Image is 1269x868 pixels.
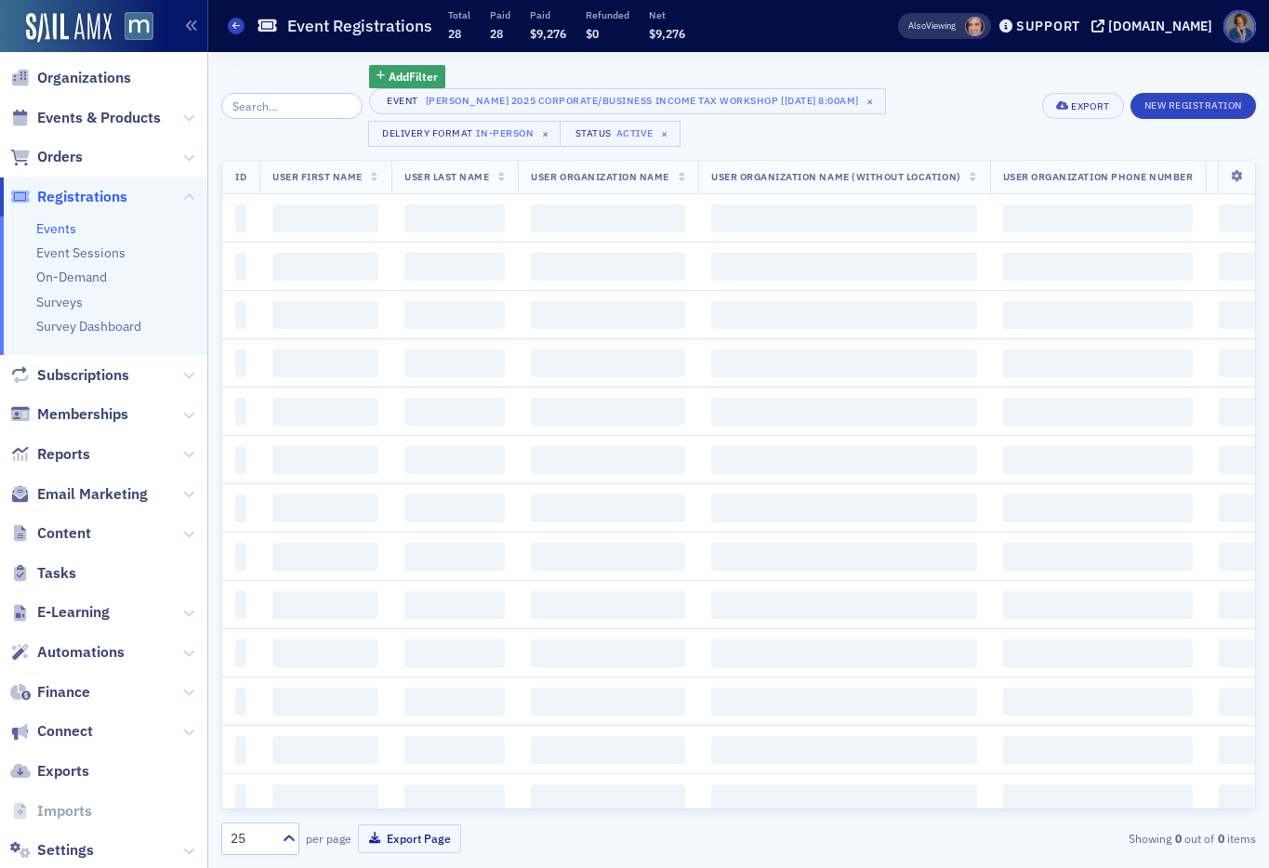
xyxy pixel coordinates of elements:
[448,8,470,21] p: Total
[1130,93,1256,119] button: New Registration
[531,736,685,764] span: ‌
[10,365,129,386] a: Subscriptions
[1003,494,1194,522] span: ‌
[1214,830,1227,847] strong: 0
[37,721,93,742] span: Connect
[711,688,977,716] span: ‌
[1223,10,1256,43] span: Profile
[235,253,246,281] span: ‌
[235,591,246,619] span: ‌
[389,68,438,85] span: Add Filter
[711,253,977,281] span: ‌
[272,639,378,667] span: ‌
[426,91,859,110] div: [PERSON_NAME] 2025 Corporate/Business Income Tax Workshop [[DATE] 8:00am]
[235,349,246,377] span: ‌
[368,121,561,147] button: Delivery FormatIn-Person×
[306,830,351,847] label: per page
[272,446,378,474] span: ‌
[37,404,128,425] span: Memberships
[272,349,378,377] span: ‌
[404,494,505,522] span: ‌
[272,784,378,812] span: ‌
[711,301,977,329] span: ‌
[531,204,685,232] span: ‌
[1003,591,1194,619] span: ‌
[711,736,977,764] span: ‌
[272,204,378,232] span: ‌
[10,642,125,663] a: Automations
[272,543,378,571] span: ‌
[404,446,505,474] span: ‌
[10,602,110,623] a: E-Learning
[221,93,363,119] input: Search…
[1003,253,1194,281] span: ‌
[287,15,432,37] h1: Event Registrations
[711,446,977,474] span: ‌
[616,127,654,139] div: Active
[10,404,128,425] a: Memberships
[37,840,94,861] span: Settings
[272,170,363,183] span: User First Name
[272,736,378,764] span: ‌
[404,301,505,329] span: ‌
[36,318,141,335] a: Survey Dashboard
[711,591,977,619] span: ‌
[965,17,985,36] span: Katie Foo
[586,8,629,21] p: Refunded
[530,26,566,41] span: $9,276
[10,108,161,128] a: Events & Products
[37,563,76,584] span: Tasks
[235,398,246,426] span: ‌
[369,88,886,114] button: Event[PERSON_NAME] 2025 Corporate/Business Income Tax Workshop [[DATE] 8:00am]×
[404,398,505,426] span: ‌
[404,349,505,377] span: ‌
[10,444,90,465] a: Reports
[272,494,378,522] span: ‌
[1003,301,1194,329] span: ‌
[369,65,445,88] button: AddFilter
[37,68,131,88] span: Organizations
[1003,349,1194,377] span: ‌
[1003,688,1194,716] span: ‌
[358,824,461,853] button: Export Page
[37,602,110,623] span: E-Learning
[531,784,685,812] span: ‌
[1003,543,1194,571] span: ‌
[10,68,131,88] a: Organizations
[231,829,271,848] div: 25
[1003,784,1194,812] span: ‌
[924,830,1256,847] div: Showing out of items
[235,301,246,329] span: ‌
[235,494,246,522] span: ‌
[383,95,422,107] div: Event
[125,12,153,41] img: SailAMX
[531,639,685,667] span: ‌
[1071,101,1109,112] div: Export
[235,784,246,812] span: ‌
[36,244,126,261] a: Event Sessions
[36,294,83,310] a: Surveys
[37,801,92,822] span: Imports
[404,253,505,281] span: ‌
[404,639,505,667] span: ‌
[560,121,681,147] button: StatusActive×
[235,204,246,232] span: ‌
[531,170,669,183] span: User Organization Name
[404,784,505,812] span: ‌
[404,591,505,619] span: ‌
[26,13,112,43] a: SailAMX
[574,127,613,139] div: Status
[531,688,685,716] span: ‌
[404,204,505,232] span: ‌
[37,761,89,782] span: Exports
[37,365,129,386] span: Subscriptions
[36,220,76,237] a: Events
[272,398,378,426] span: ‌
[382,127,473,139] div: Delivery Format
[10,840,94,861] a: Settings
[235,736,246,764] span: ‌
[476,124,534,142] div: In-Person
[36,269,107,285] a: On-Demand
[37,682,90,703] span: Finance
[272,688,378,716] span: ‌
